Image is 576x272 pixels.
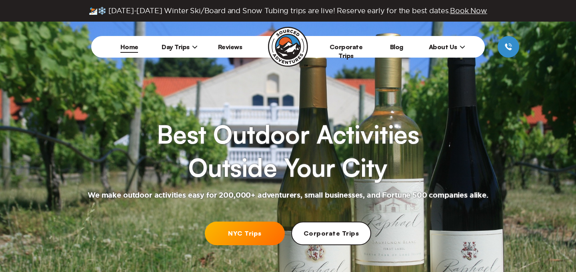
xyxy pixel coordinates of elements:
img: Sourced Adventures company logo [268,27,308,67]
a: Blog [390,43,403,51]
span: Book Now [450,7,487,14]
span: About Us [429,43,465,51]
h2: We make outdoor activities easy for 200,000+ adventurers, small businesses, and Fortune 500 compa... [88,191,488,200]
a: Corporate Trips [330,43,363,60]
a: Home [120,43,138,51]
a: Reviews [218,43,242,51]
h1: Best Outdoor Activities Outside Your City [157,118,419,184]
span: ⛷️❄️ [DATE]-[DATE] Winter Ski/Board and Snow Tubing trips are live! Reserve early for the best da... [89,6,487,15]
a: Corporate Trips [291,222,371,245]
a: NYC Trips [205,222,285,245]
span: Day Trips [162,43,198,51]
